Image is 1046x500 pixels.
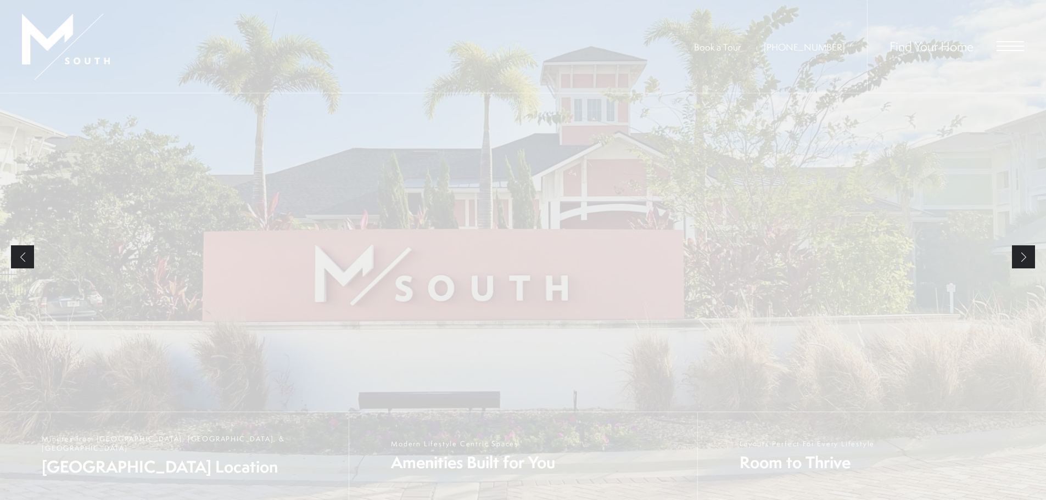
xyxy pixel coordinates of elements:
[764,41,845,53] a: Call Us at 813-570-8014
[697,412,1046,500] a: Layouts Perfect For Every Lifestyle
[1012,245,1035,268] a: Next
[740,439,875,448] span: Layouts Perfect For Every Lifestyle
[997,41,1024,51] button: Open Menu
[391,439,555,448] span: Modern Lifestyle Centric Spaces
[694,41,741,53] a: Book a Tour
[349,412,697,500] a: Modern Lifestyle Centric Spaces
[42,434,338,453] span: Minutes from [GEOGRAPHIC_DATA], [GEOGRAPHIC_DATA], & [GEOGRAPHIC_DATA]
[22,14,110,80] img: MSouth
[764,41,845,53] span: [PHONE_NUMBER]
[740,451,875,474] span: Room to Thrive
[11,245,34,268] a: Previous
[890,37,974,55] a: Find Your Home
[391,451,555,474] span: Amenities Built for You
[42,456,338,478] span: [GEOGRAPHIC_DATA] Location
